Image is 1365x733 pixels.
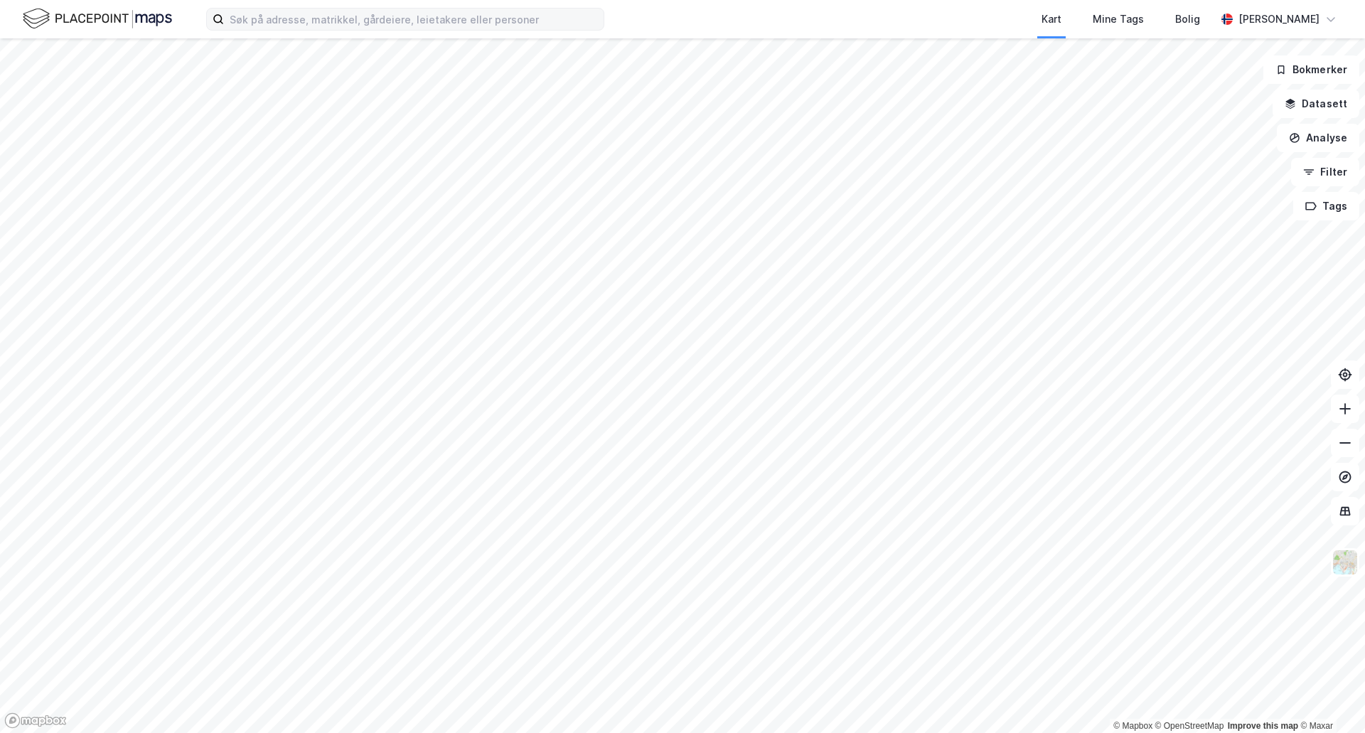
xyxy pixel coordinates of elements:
button: Datasett [1273,90,1359,118]
button: Bokmerker [1263,55,1359,84]
button: Tags [1293,192,1359,220]
button: Analyse [1277,124,1359,152]
iframe: Chat Widget [1294,665,1365,733]
button: Filter [1291,158,1359,186]
img: Z [1332,549,1359,576]
input: Søk på adresse, matrikkel, gårdeiere, leietakere eller personer [224,9,604,30]
a: OpenStreetMap [1155,721,1224,731]
div: [PERSON_NAME] [1238,11,1319,28]
div: Mine Tags [1093,11,1144,28]
div: Bolig [1175,11,1200,28]
a: Mapbox homepage [4,712,67,729]
a: Mapbox [1113,721,1152,731]
div: Kart [1042,11,1061,28]
a: Improve this map [1228,721,1298,731]
img: logo.f888ab2527a4732fd821a326f86c7f29.svg [23,6,172,31]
